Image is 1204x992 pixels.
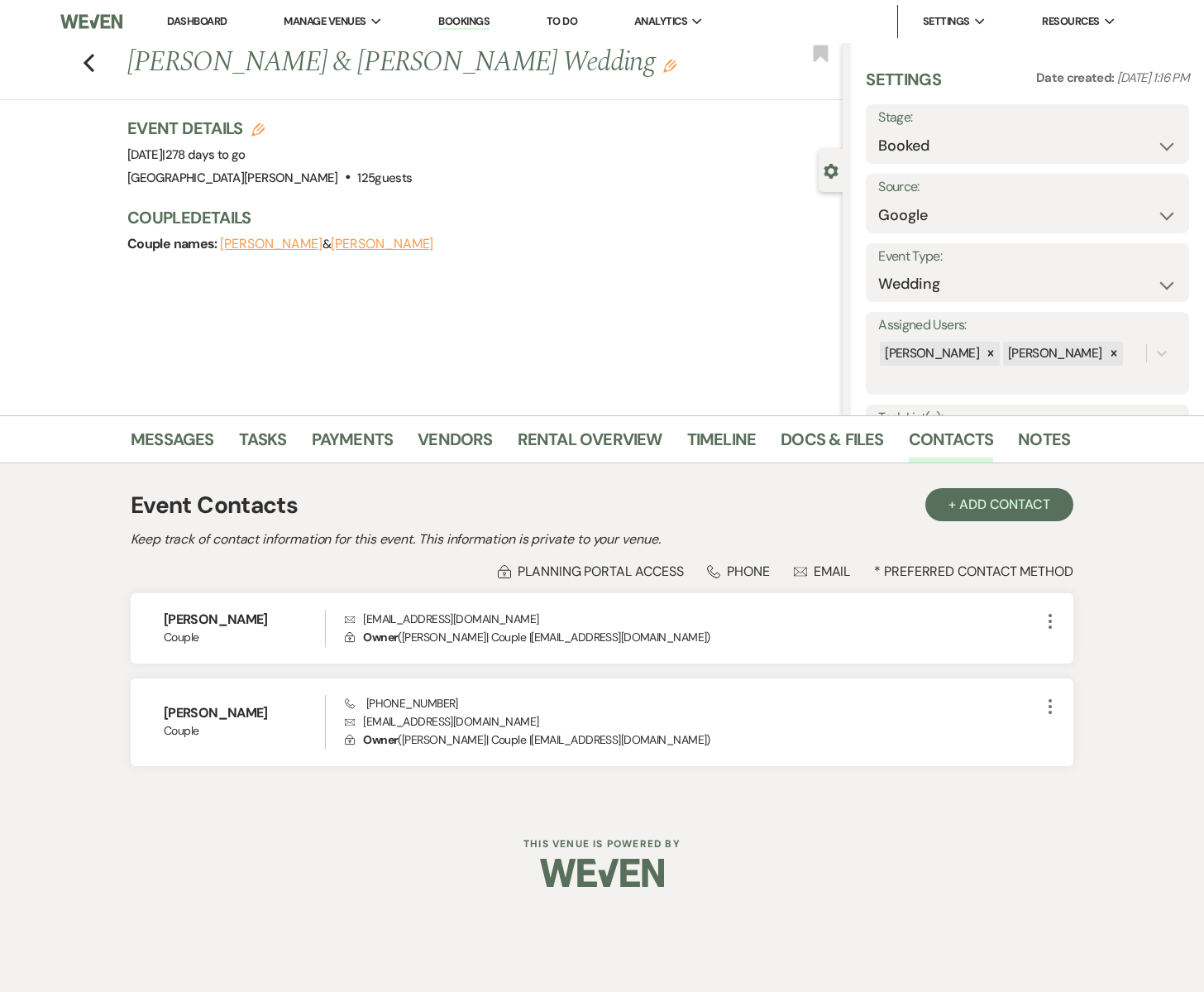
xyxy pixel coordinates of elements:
button: + Add Contact [925,488,1073,521]
span: | [162,146,245,163]
span: Couple [164,722,325,740]
span: Owner [363,732,398,747]
h6: [PERSON_NAME] [164,611,325,629]
span: Manage Venues [284,13,365,30]
span: Couple names: [127,235,220,252]
p: ( [PERSON_NAME] | Couple | [EMAIL_ADDRESS][DOMAIN_NAME] ) [345,628,1040,646]
span: & [220,236,433,252]
span: Settings [923,13,970,30]
a: Timeline [687,426,757,462]
p: [EMAIL_ADDRESS][DOMAIN_NAME] [345,712,1040,731]
img: Weven Logo [540,844,664,902]
h1: [PERSON_NAME] & [PERSON_NAME] Wedding [127,43,693,83]
a: Notes [1018,426,1070,462]
label: Event Type: [878,245,1177,269]
label: Source: [878,175,1177,199]
span: Owner [363,630,398,645]
a: Messages [131,426,214,462]
h2: Keep track of contact information for this event. This information is private to your venue. [131,530,1073,549]
h3: Event Details [127,117,412,140]
div: [PERSON_NAME] [1003,342,1105,366]
label: Stage: [878,106,1177,130]
div: Planning Portal Access [498,563,683,580]
a: Tasks [239,426,287,462]
h1: Event Contacts [131,488,298,523]
label: Assigned Users: [878,314,1177,338]
label: Task List(s): [878,406,1177,430]
a: Payments [312,426,394,462]
h6: [PERSON_NAME] [164,704,325,722]
span: 278 days to go [165,146,246,163]
span: Couple [164,629,325,646]
h3: Settings [866,68,941,104]
div: Phone [707,563,770,580]
span: [GEOGRAPHIC_DATA][PERSON_NAME] [127,170,338,186]
h3: Couple Details [127,206,826,229]
p: ( [PERSON_NAME] | Couple | [EMAIL_ADDRESS][DOMAIN_NAME] ) [345,731,1040,749]
button: Close lead details [824,162,838,178]
a: Contacts [909,426,994,462]
a: Bookings [438,14,490,30]
span: Date created: [1036,69,1117,86]
a: Dashboard [167,14,227,28]
div: Email [794,563,851,580]
a: Vendors [418,426,492,462]
span: [PHONE_NUMBER] [345,696,458,711]
span: Analytics [634,13,687,30]
span: Resources [1042,13,1099,30]
span: [DATE] 1:16 PM [1117,69,1189,86]
button: Edit [663,58,676,73]
span: [DATE] [127,146,246,163]
button: [PERSON_NAME] [331,237,433,251]
div: [PERSON_NAME] [880,342,982,366]
div: * Preferred Contact Method [131,563,1073,580]
img: Weven Logo [60,4,122,39]
button: [PERSON_NAME] [220,237,322,251]
span: 125 guests [357,170,412,186]
a: To Do [547,14,577,28]
p: [EMAIL_ADDRESS][DOMAIN_NAME] [345,610,1040,628]
a: Docs & Files [781,426,883,462]
a: Rental Overview [518,426,662,462]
